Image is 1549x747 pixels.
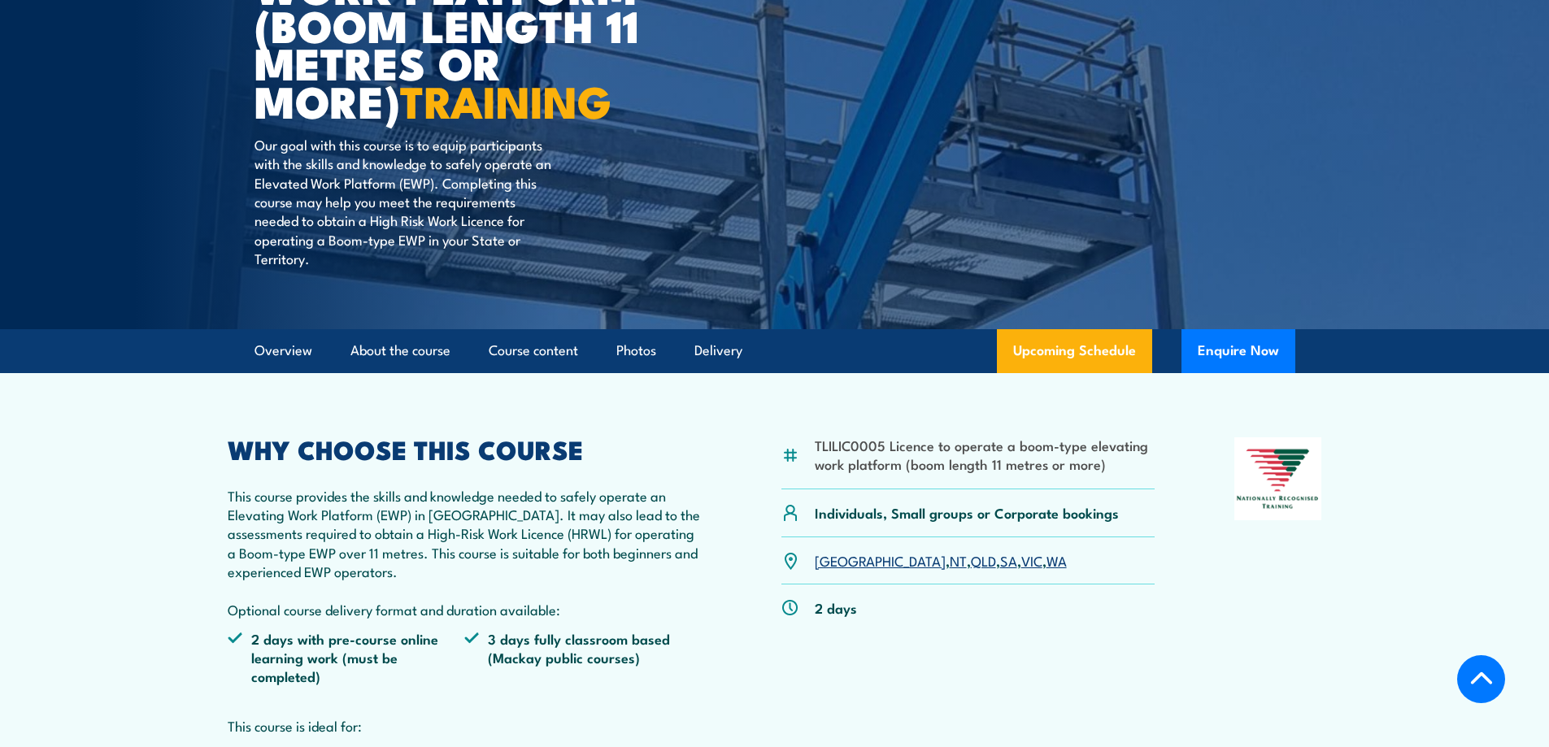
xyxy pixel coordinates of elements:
p: , , , , , [815,551,1067,570]
a: Photos [616,329,656,372]
a: Upcoming Schedule [997,329,1152,373]
li: 2 days with pre-course online learning work (must be completed) [228,629,465,686]
li: 3 days fully classroom based (Mackay public courses) [464,629,702,686]
a: Delivery [694,329,742,372]
a: QLD [971,550,996,570]
a: NT [950,550,967,570]
p: This course is ideal for: [228,716,703,735]
p: Our goal with this course is to equip participants with the skills and knowledge to safely operat... [255,135,551,268]
a: Course content [489,329,578,372]
button: Enquire Now [1181,329,1295,373]
img: Nationally Recognised Training logo. [1234,437,1322,520]
strong: TRAINING [400,66,611,133]
a: SA [1000,550,1017,570]
a: [GEOGRAPHIC_DATA] [815,550,946,570]
p: This course provides the skills and knowledge needed to safely operate an Elevating Work Platform... [228,486,703,619]
h2: WHY CHOOSE THIS COURSE [228,437,703,460]
p: 2 days [815,598,857,617]
a: About the course [350,329,450,372]
a: Overview [255,329,312,372]
li: TLILIC0005 Licence to operate a boom-type elevating work platform (boom length 11 metres or more) [815,436,1155,474]
p: Individuals, Small groups or Corporate bookings [815,503,1119,522]
a: WA [1046,550,1067,570]
a: VIC [1021,550,1042,570]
